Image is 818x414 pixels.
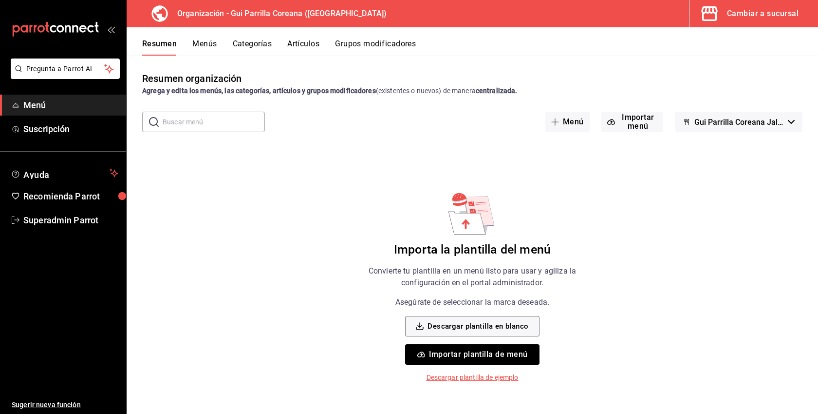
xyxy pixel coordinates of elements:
button: Menús [192,39,217,56]
span: Superadmin Parrot [23,214,118,227]
div: Resumen organización [142,71,242,86]
span: Recomienda Parrot [23,190,118,203]
h3: Organización - Gui Parrilla Coreana ([GEOGRAPHIC_DATA]) [169,8,387,20]
button: Importar menú [601,112,663,132]
button: Grupos modificadores [335,39,416,56]
strong: Agrega y edita los menús, las categorías, artículos y grupos modificadores [142,87,376,95]
span: Ayuda [23,167,106,179]
button: Importar plantilla de menú [405,344,539,365]
span: Menú [23,99,118,112]
input: Buscar menú [163,112,265,132]
span: Suscripción [23,122,118,136]
strong: centralizada. [476,87,518,95]
div: (existentes o nuevos) de manera [142,86,802,96]
h6: Importa la plantilla del menú [394,242,551,257]
p: Asegúrate de seleccionar la marca deseada. [395,296,549,308]
button: Pregunta a Parrot AI [11,59,120,79]
button: Descargar plantilla en blanco [405,316,539,336]
button: open_drawer_menu [107,25,115,33]
div: navigation tabs [142,39,818,56]
span: Sugerir nueva función [12,400,118,410]
div: Cambiar a sucursal [727,7,799,20]
p: Convierte tu plantilla en un menú listo para usar y agiliza la configuración en el portal adminis... [350,265,595,289]
button: Categorías [233,39,272,56]
button: Resumen [142,39,177,56]
button: Menú [545,112,590,132]
button: Gui Parrilla Coreana Jalisco - [GEOGRAPHIC_DATA] [675,112,802,132]
span: Gui Parrilla Coreana Jalisco - [GEOGRAPHIC_DATA] [694,118,784,127]
a: Pregunta a Parrot AI [7,71,120,81]
span: Pregunta a Parrot AI [26,64,105,74]
button: Artículos [287,39,319,56]
p: Descargar plantilla de ejemplo [427,373,519,383]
